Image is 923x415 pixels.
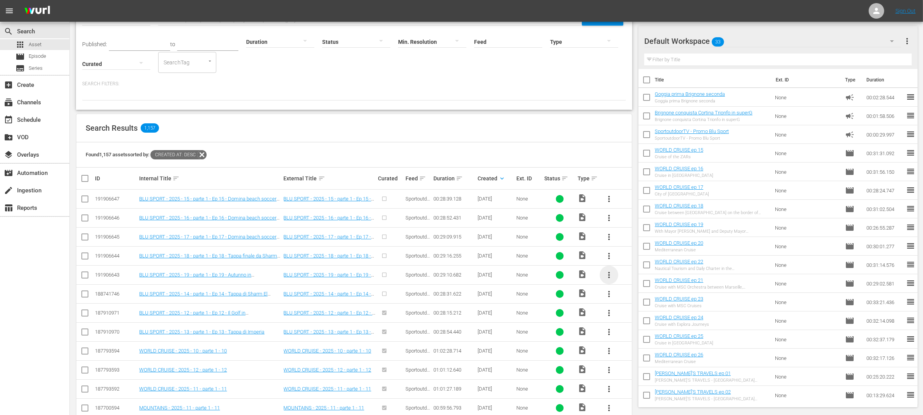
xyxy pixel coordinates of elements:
[863,293,906,311] td: 00:33:21.436
[906,167,915,176] span: reorder
[82,41,107,47] span: Published:
[517,175,542,182] div: Ext. ID
[600,190,618,208] button: more_vert
[863,200,906,218] td: 00:31:02.504
[906,111,915,120] span: reorder
[578,365,587,374] span: Video
[863,367,906,386] td: 00:25:20.222
[771,69,841,91] th: Ext. ID
[863,125,906,144] td: 00:00:29.997
[433,272,475,278] div: 00:29:10.682
[655,136,729,141] div: SportoutdoorTV - Promo Blu Sport
[544,174,575,183] div: Status
[604,270,614,280] span: more_vert
[517,348,542,354] div: None
[405,386,430,398] span: Sportoutdoor TV
[578,308,587,317] span: Video
[578,194,587,203] span: Video
[772,330,842,349] td: None
[655,315,703,320] a: WORLD CRUISE ep 24
[95,291,137,297] div: 188741746
[517,291,542,297] div: None
[772,349,842,367] td: None
[906,148,915,157] span: reorder
[655,192,709,197] div: City of [GEOGRAPHIC_DATA]
[600,209,618,227] button: more_vert
[863,107,906,125] td: 00:01:58.506
[863,330,906,349] td: 00:32:37.179
[906,334,915,344] span: reorder
[139,405,220,411] a: MOUNTAINS - 2025 - 11 - parte 1 - 11
[4,80,13,90] span: Create
[600,361,618,379] button: more_vert
[655,247,703,252] div: Mediterranean Cruise
[655,99,725,104] div: Goggia prima Brignone seconda
[600,247,618,265] button: more_vert
[405,329,430,341] span: Sportoutdoor TV
[655,303,703,308] div: Cruise with MSC Cruises
[655,285,769,290] div: Cruise with MSC Orchestra between Marseille, [GEOGRAPHIC_DATA], [GEOGRAPHIC_DATA], [GEOGRAPHIC_DA...
[318,175,325,182] span: sort
[499,175,505,182] span: keyboard_arrow_down
[863,311,906,330] td: 00:32:14.098
[845,297,854,307] span: Episode
[433,196,475,202] div: 00:28:39.128
[433,405,475,411] div: 00:59:56.793
[95,272,137,278] div: 191906643
[16,40,25,49] span: Asset
[906,372,915,381] span: reorder
[655,147,703,153] a: WORLD CRUISE ep 15
[4,203,13,213] span: Reports
[712,34,724,50] span: 33
[4,115,13,124] span: Schedule
[284,234,374,246] a: BLU SPORT - 2025 - 17 - parte 1 - Ep 17 - Domina beach soccer tour 2025
[862,69,908,91] th: Duration
[845,149,854,158] span: Episode
[845,335,854,344] span: Episode
[655,110,752,116] a: Brignone conquista Cortina Trionfo in superG
[604,194,614,204] span: more_vert
[604,232,614,242] span: more_vert
[578,384,587,393] span: Video
[644,30,901,52] div: Default Workspace
[284,310,376,322] a: BLU SPORT - 2025 - 12 - parte 1 - Ep 12 - Il Golf in [GEOGRAPHIC_DATA]
[517,405,542,411] div: None
[284,215,374,227] a: BLU SPORT - 2025 - 16 - parte 1 - Ep 16 - Domina beach soccer tour 2025
[906,316,915,325] span: reorder
[139,291,271,303] a: BLU SPORT - 2025 - 14 - parte 1 - Ep 14 - Tappa di Sharm El Sheick
[284,196,374,207] a: BLU SPORT - 2025 - 15 - parte 1 - Ep 15 - Domina beach soccer tour 2025
[578,270,587,279] span: Video
[150,150,197,159] span: Created At: desc
[95,386,137,392] div: 187793592
[284,367,371,373] a: WORLD CRUISE - 2025 - 12 - parte 1 - 12
[5,6,14,16] span: menu
[578,232,587,241] span: Video
[206,57,214,65] button: Open
[284,386,371,392] a: WORLD CRUISE - 2025 - 11 - parte 1 - 11
[863,256,906,274] td: 00:31:14.576
[604,308,614,318] span: more_vert
[95,329,137,335] div: 187910970
[29,52,46,60] span: Episode
[772,88,842,107] td: None
[419,175,426,182] span: sort
[772,256,842,274] td: None
[655,259,703,265] a: WORLD CRUISE ep 22
[478,174,514,183] div: Created
[95,234,137,240] div: 191906645
[405,272,430,284] span: Sportoutdoor TV
[863,88,906,107] td: 00:02:28.544
[772,181,842,200] td: None
[906,92,915,102] span: reorder
[4,27,13,36] span: Search
[772,293,842,311] td: None
[655,229,769,234] div: With Mayor [PERSON_NAME] and Deputy Mayor [PERSON_NAME] [PERSON_NAME]
[604,327,614,337] span: more_vert
[478,272,514,278] div: [DATE]
[4,168,13,178] span: Automation
[772,163,842,181] td: None
[517,272,542,278] div: None
[4,98,13,107] span: Channels
[405,253,430,265] span: Sportoutdoor TV
[19,2,56,20] img: ans4CAIJ8jUAAAAAAAAAAAAAAAAAAAAAAAAgQb4GAAAAAAAAAAAAAAAAAAAAAAAAJMjXAAAAAAAAAAAAAAAAAAAAAAAAgAT5G...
